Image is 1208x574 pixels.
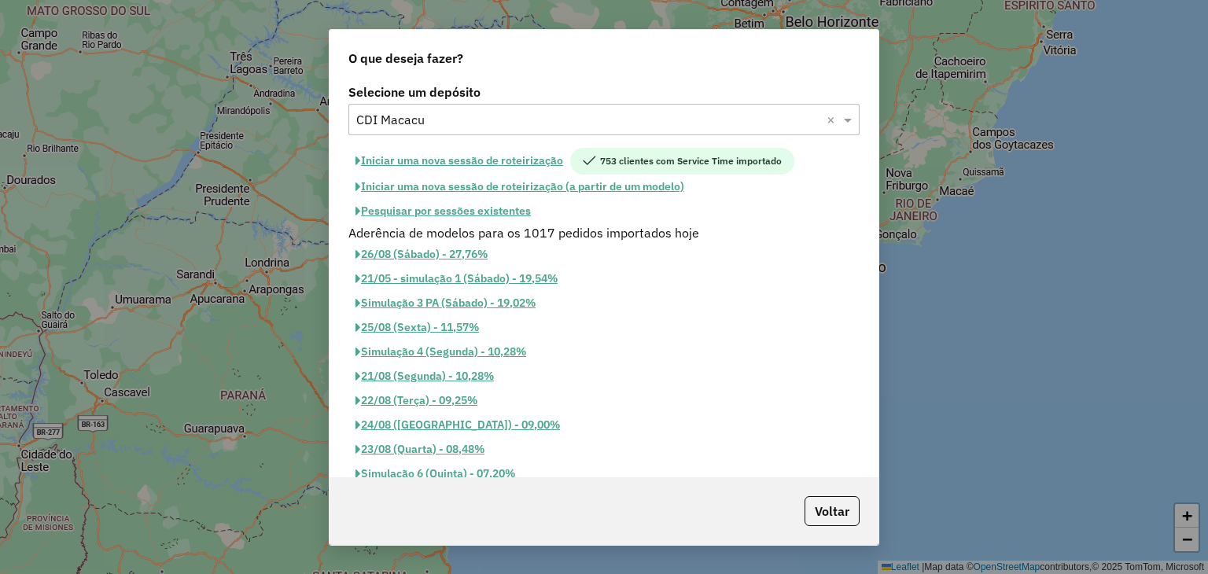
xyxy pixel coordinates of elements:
span: 753 clientes com Service Time importado [570,148,794,175]
button: Iniciar uma nova sessão de roteirização (a partir de um modelo) [348,175,691,199]
div: Aderência de modelos para os 1017 pedidos importados hoje [339,223,869,242]
button: Voltar [805,496,860,526]
span: O que deseja fazer? [348,49,463,68]
button: Simulação 6 (Quinta) - 07,20% [348,462,522,486]
button: 26/08 (Sábado) - 27,76% [348,242,495,267]
button: 24/08 ([GEOGRAPHIC_DATA]) - 09,00% [348,413,567,437]
button: Pesquisar por sessões existentes [348,199,538,223]
button: Simulação 4 (Segunda) - 10,28% [348,340,533,364]
button: Simulação 3 PA (Sábado) - 19,02% [348,291,543,315]
button: 25/08 (Sexta) - 11,57% [348,315,486,340]
button: 22/08 (Terça) - 09,25% [348,388,484,413]
button: 23/08 (Quarta) - 08,48% [348,437,492,462]
button: 21/08 (Segunda) - 10,28% [348,364,501,388]
button: Iniciar uma nova sessão de roteirização [348,148,570,175]
label: Selecione um depósito [348,83,860,101]
button: 21/05 - simulação 1 (Sábado) - 19,54% [348,267,565,291]
span: Clear all [827,110,840,129]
